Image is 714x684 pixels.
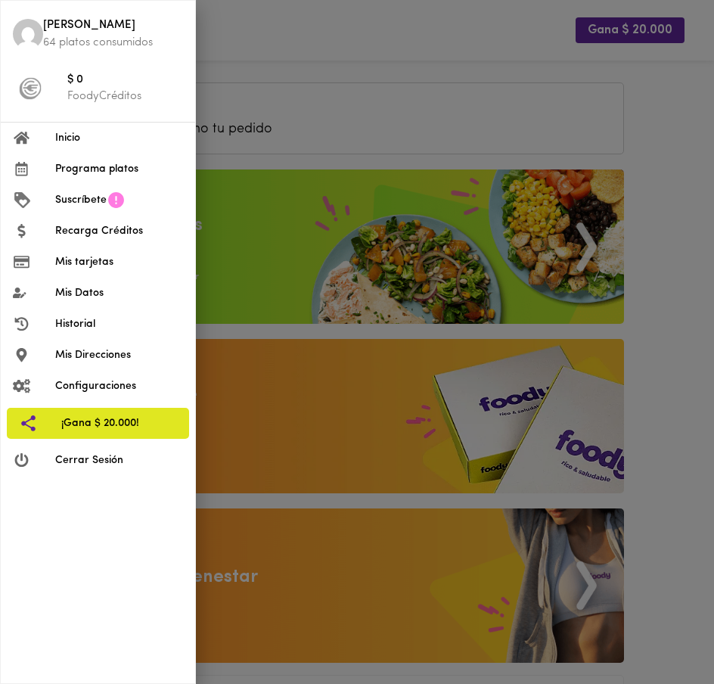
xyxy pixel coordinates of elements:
[19,77,42,100] img: foody-creditos-black.png
[67,72,183,89] span: $ 0
[55,452,183,468] span: Cerrar Sesión
[55,254,183,270] span: Mis tarjetas
[43,35,183,51] p: 64 platos consumidos
[55,130,183,146] span: Inicio
[67,89,183,104] p: FoodyCréditos
[55,192,107,208] span: Suscríbete
[641,611,714,684] iframe: Messagebird Livechat Widget
[55,161,183,177] span: Programa platos
[55,347,183,363] span: Mis Direcciones
[55,378,183,394] span: Configuraciones
[55,285,183,301] span: Mis Datos
[55,223,183,239] span: Recarga Créditos
[55,316,183,332] span: Historial
[43,17,183,35] span: [PERSON_NAME]
[61,415,177,431] span: ¡Gana $ 20.000!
